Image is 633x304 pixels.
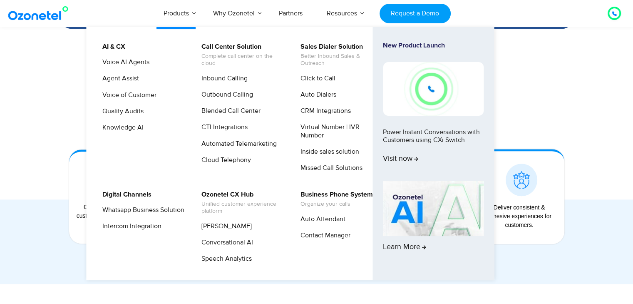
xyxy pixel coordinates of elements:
span: Learn More [383,243,426,252]
a: Blended Call Center [196,106,262,116]
a: New Product LaunchPower Instant Conversations with Customers using CXi SwitchVisit now [383,42,484,178]
div: Conversations, data, workflows, insights, and decisions in one place. With AI at its core! [65,85,568,92]
a: Call Center SolutionComplete call center on the cloud [196,42,285,68]
a: Learn More [383,181,484,266]
a: Virtual Number | IVR Number [295,122,384,140]
a: Outbound Calling [196,90,254,100]
a: Knowledge AI [97,122,145,133]
a: Missed Call Solutions [295,163,364,173]
a: Voice AI Agents [97,57,151,67]
a: Business Phone SystemOrganize your calls [295,189,374,209]
a: CTI Integrations [196,122,249,132]
img: New-Project-17.png [383,62,484,115]
div: Unified CX Platform. Endless Possibilities. [65,66,568,81]
a: Automated Telemarketing [196,139,278,149]
span: Organize your calls [300,201,373,208]
a: Speech Analytics [196,254,253,264]
div: Deliver consistent & cohesive experiences for customers. [483,203,556,229]
a: AI & CX [97,42,127,52]
span: Unified customer experience platform [201,201,283,215]
a: Contact Manager [295,230,352,241]
a: Whatsapp Business Solution [97,205,186,215]
a: Agent Assist [97,73,140,84]
a: Cloud Telephony [196,155,252,165]
a: Conversational AI [196,237,254,248]
a: Quality Audits [97,106,145,117]
span: Better Inbound Sales & Outreach [300,53,382,67]
a: [PERSON_NAME] [196,221,253,232]
a: Inside sales solution [295,147,360,157]
a: Click to Call [295,73,337,84]
div: Orchestrate multiple customer journeys across the lifecycle. [73,203,146,229]
a: Request a Demo [380,4,451,23]
a: Digital Channels [97,189,153,200]
img: AI [383,181,484,236]
a: Auto Attendant [295,214,347,224]
a: CRM Integrations [295,106,352,116]
span: Visit now [383,154,418,164]
span: Complete call center on the cloud [201,53,283,67]
a: Sales Dialer SolutionBetter Inbound Sales & Outreach [295,42,384,68]
a: Intercom Integration [97,221,163,232]
a: Ozonetel CX HubUnified customer experience platform [196,189,285,216]
a: Auto Dialers [295,90,338,100]
a: Voice of Customer [97,90,158,100]
a: Inbound Calling [196,73,249,84]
